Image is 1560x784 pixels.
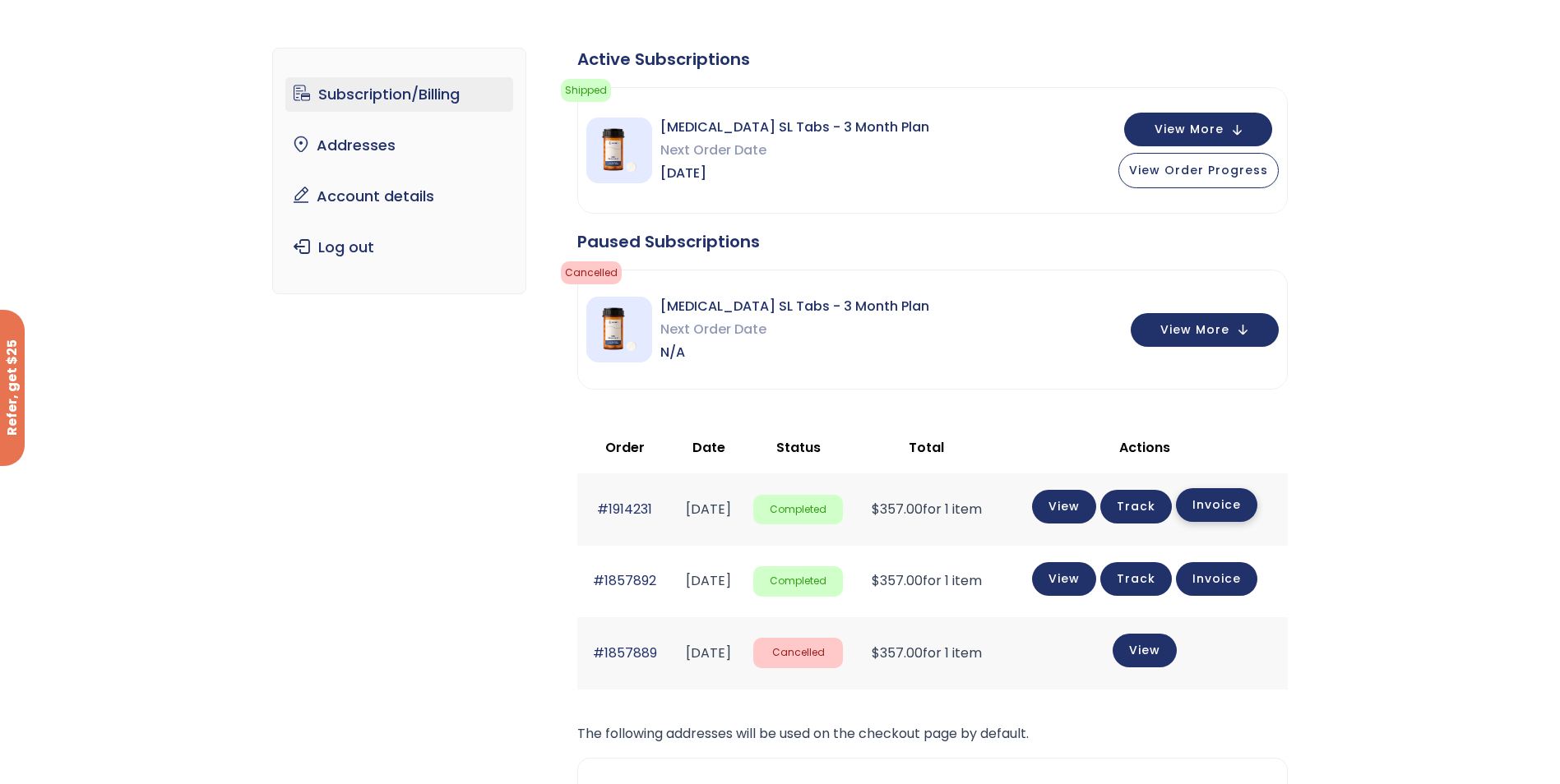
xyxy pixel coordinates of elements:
span: 357.00 [872,571,923,590]
span: Completed [753,566,843,597]
p: The following addresses will be used on the checkout page by default. [577,722,1288,745]
span: Next Order Date [660,139,929,162]
a: #1857892 [593,571,656,590]
a: Invoice [1176,488,1257,522]
span: Status [776,438,821,457]
span: View More [1155,124,1224,135]
span: View Order Progress [1129,162,1268,178]
span: $ [872,500,880,519]
a: View [1113,634,1177,667]
span: Completed [753,495,843,525]
a: #1914231 [597,500,652,519]
span: Total [909,438,944,457]
span: [MEDICAL_DATA] SL Tabs - 3 Month Plan [660,116,929,139]
span: $ [872,571,880,590]
span: [DATE] [660,162,929,185]
span: Order [605,438,645,457]
time: [DATE] [686,500,731,519]
a: Track [1100,562,1172,596]
span: [MEDICAL_DATA] SL Tabs - 3 Month Plan [660,295,929,318]
a: Addresses [285,128,513,163]
button: View Order Progress [1118,153,1279,188]
img: Sermorelin SL Tabs - 3 Month Plan [586,297,652,362]
div: Active Subscriptions [577,48,1288,71]
span: N/A [660,341,929,364]
button: View More [1124,113,1272,146]
span: Cancelled [753,638,843,668]
td: for 1 item [851,546,1001,617]
span: View More [1160,325,1229,335]
span: Next Order Date [660,318,929,341]
a: View [1032,490,1096,523]
td: for 1 item [851,473,1001,545]
span: Actions [1119,438,1170,457]
a: Account details [285,179,513,214]
a: #1857889 [593,643,657,662]
span: 357.00 [872,643,923,662]
a: Subscription/Billing [285,77,513,112]
span: $ [872,643,880,662]
a: Log out [285,230,513,265]
span: cancelled [561,261,622,284]
td: for 1 item [851,617,1001,689]
a: View [1032,562,1096,596]
button: View More [1131,313,1279,347]
time: [DATE] [686,571,731,590]
nav: Account pages [272,48,526,294]
span: Date [692,438,725,457]
a: Track [1100,490,1172,523]
span: 357.00 [872,500,923,519]
a: Invoice [1176,562,1257,596]
img: Sermorelin SL Tabs - 3 Month Plan [586,118,652,183]
span: Shipped [561,79,611,102]
div: Paused Subscriptions [577,230,1288,253]
time: [DATE] [686,643,731,662]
